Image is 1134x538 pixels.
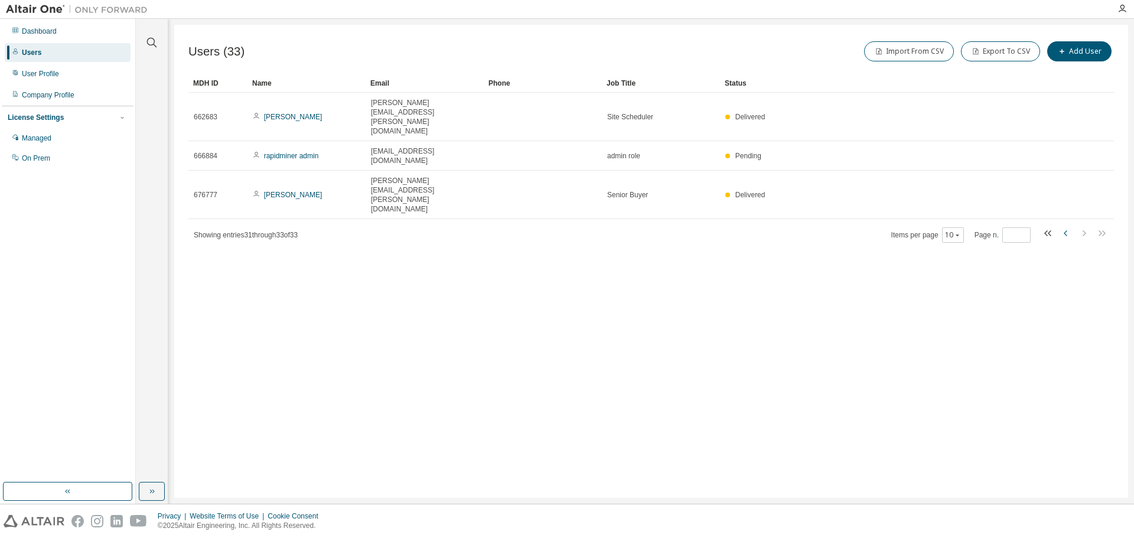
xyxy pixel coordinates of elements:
span: Delivered [735,113,765,121]
a: [PERSON_NAME] [264,113,322,121]
p: © 2025 Altair Engineering, Inc. All Rights Reserved. [158,521,325,531]
img: altair_logo.svg [4,515,64,527]
div: Job Title [607,74,715,93]
div: Managed [22,133,51,143]
div: User Profile [22,69,59,79]
img: instagram.svg [91,515,103,527]
span: [PERSON_NAME][EMAIL_ADDRESS][PERSON_NAME][DOMAIN_NAME] [371,98,478,136]
a: [PERSON_NAME] [264,191,322,199]
img: facebook.svg [71,515,84,527]
span: [PERSON_NAME][EMAIL_ADDRESS][PERSON_NAME][DOMAIN_NAME] [371,176,478,214]
span: Users (33) [188,45,245,58]
div: Email [370,74,479,93]
span: Items per page [891,227,964,243]
div: Cookie Consent [268,511,325,521]
div: Company Profile [22,90,74,100]
div: Website Terms of Use [190,511,268,521]
span: Delivered [735,191,765,199]
div: Privacy [158,511,190,521]
div: Name [252,74,361,93]
span: [EMAIL_ADDRESS][DOMAIN_NAME] [371,146,478,165]
div: MDH ID [193,74,243,93]
span: Site Scheduler [607,112,653,122]
img: linkedin.svg [110,515,123,527]
span: 662683 [194,112,217,122]
span: Pending [735,152,761,160]
div: License Settings [8,113,64,122]
span: Page n. [975,227,1031,243]
button: Import From CSV [864,41,954,61]
span: Showing entries 31 through 33 of 33 [194,231,298,239]
span: admin role [607,151,640,161]
img: Altair One [6,4,154,15]
a: rapidminer admin [264,152,319,160]
div: Phone [488,74,597,93]
div: On Prem [22,154,50,163]
span: Senior Buyer [607,190,648,200]
span: 666884 [194,151,217,161]
button: Export To CSV [961,41,1040,61]
div: Status [725,74,1052,93]
span: 676777 [194,190,217,200]
button: Add User [1047,41,1112,61]
button: 10 [945,230,961,240]
img: youtube.svg [130,515,147,527]
div: Dashboard [22,27,57,36]
div: Users [22,48,41,57]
